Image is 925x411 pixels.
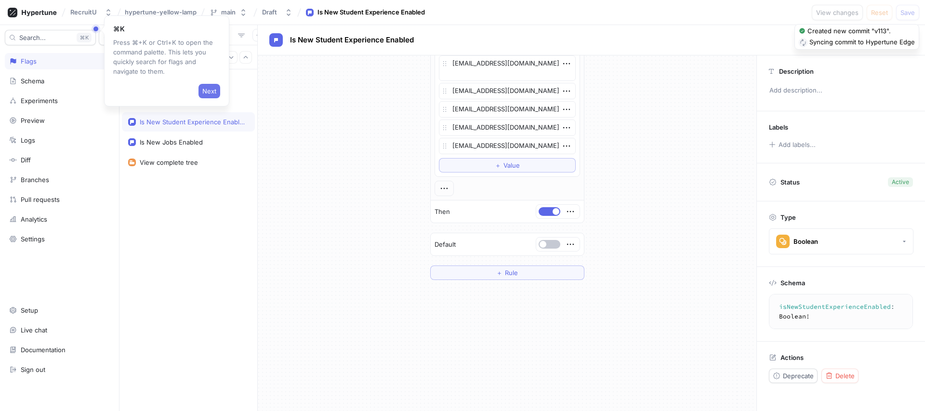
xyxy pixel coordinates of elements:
[439,158,576,172] button: ＋Value
[439,119,576,136] textarea: [EMAIL_ADDRESS][DOMAIN_NAME]
[5,30,96,45] button: Search...K
[816,10,859,15] span: View changes
[77,33,92,42] div: K
[439,83,576,99] textarea: [EMAIL_ADDRESS][DOMAIN_NAME]
[807,27,891,36] div: Created new commit "v113".
[900,10,915,15] span: Save
[258,4,296,20] button: Draft
[225,51,238,64] button: Expand all
[780,213,796,221] p: Type
[439,55,576,81] textarea: [EMAIL_ADDRESS][DOMAIN_NAME]
[21,156,31,164] div: Diff
[239,51,252,64] button: Collapse all
[779,67,814,75] p: Description
[21,176,49,184] div: Branches
[892,178,909,186] div: Active
[113,24,220,34] p: ⌘K
[21,57,37,65] div: Flags
[780,279,805,287] p: Schema
[896,5,919,20] button: Save
[812,5,863,20] button: View changes
[21,77,44,85] div: Schema
[496,270,502,276] span: ＋
[21,136,35,144] div: Logs
[835,373,855,379] span: Delete
[70,8,97,16] div: RecruitU
[21,306,38,314] div: Setup
[783,373,814,379] span: Deprecate
[125,9,197,15] span: hypertune-yellow-lamp
[113,38,220,76] p: Press ⌘+K or Ctrl+K to open the command palette. This lets you quickly search for flags and navig...
[21,346,66,354] div: Documentation
[21,117,45,124] div: Preview
[21,97,58,105] div: Experiments
[435,207,450,217] p: Then
[505,270,518,276] span: Rule
[221,8,236,16] div: main
[206,4,251,20] button: main
[439,101,576,118] textarea: [EMAIL_ADDRESS][DOMAIN_NAME]
[809,38,915,47] div: Syncing commit to Hypertune Edge
[19,35,46,40] span: Search...
[867,5,892,20] button: Reset
[430,265,584,280] button: ＋Rule
[769,228,913,254] button: Boolean
[769,123,788,131] p: Labels
[769,369,818,383] button: Deprecate
[766,138,819,151] button: Add labels...
[66,4,116,20] button: RecruitU
[821,369,859,383] button: Delete
[262,8,277,16] div: Draft
[21,196,60,203] div: Pull requests
[765,82,917,99] p: Add description...
[140,159,198,166] div: View complete tree
[5,342,114,358] a: Documentation
[793,238,818,246] div: Boolean
[21,215,47,223] div: Analytics
[503,162,520,168] span: Value
[21,326,47,334] div: Live chat
[140,138,203,146] div: Is New Jobs Enabled
[317,8,425,17] div: Is New Student Experience Enabled
[290,36,414,44] span: Is New Student Experience Enabled
[780,354,804,361] p: Actions
[21,366,45,373] div: Sign out
[439,138,576,154] textarea: [EMAIL_ADDRESS][DOMAIN_NAME]
[140,118,245,126] div: Is New Student Experience Enabled
[495,162,501,168] span: ＋
[21,235,45,243] div: Settings
[435,240,456,250] p: Default
[871,10,888,15] span: Reset
[780,175,800,189] p: Status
